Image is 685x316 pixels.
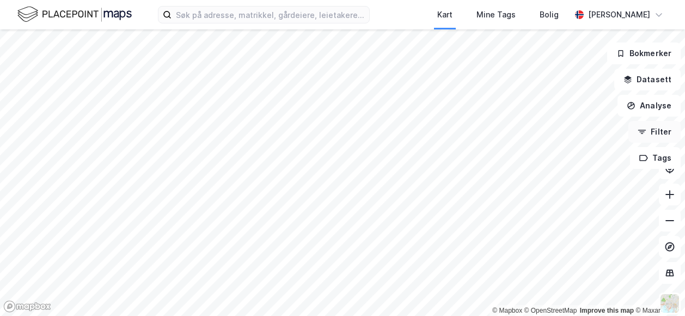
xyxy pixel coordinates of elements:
[3,300,51,313] a: Mapbox homepage
[172,7,369,23] input: Søk på adresse, matrikkel, gårdeiere, leietakere eller personer
[630,147,681,169] button: Tags
[492,307,522,314] a: Mapbox
[524,307,577,314] a: OpenStreetMap
[631,264,685,316] div: Kontrollprogram for chat
[580,307,634,314] a: Improve this map
[17,5,132,24] img: logo.f888ab2527a4732fd821a326f86c7f29.svg
[628,121,681,143] button: Filter
[617,95,681,117] button: Analyse
[631,264,685,316] iframe: Chat Widget
[607,42,681,64] button: Bokmerker
[540,8,559,21] div: Bolig
[437,8,452,21] div: Kart
[614,69,681,90] button: Datasett
[588,8,650,21] div: [PERSON_NAME]
[476,8,516,21] div: Mine Tags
